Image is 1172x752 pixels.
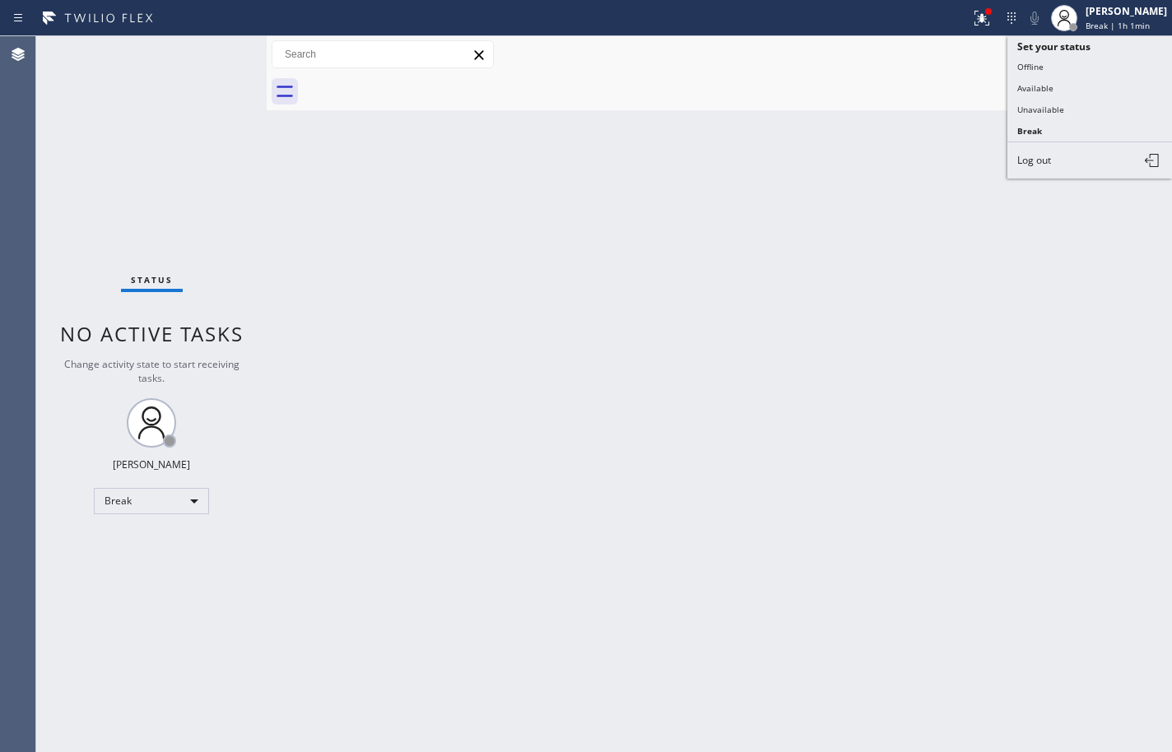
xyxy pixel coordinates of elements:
span: No active tasks [60,320,244,347]
span: Change activity state to start receiving tasks. [64,357,240,385]
div: [PERSON_NAME] [113,457,190,471]
span: Status [131,274,173,285]
span: Break | 1h 1min [1086,20,1150,31]
input: Search [272,41,493,67]
div: [PERSON_NAME] [1086,4,1167,18]
button: Mute [1023,7,1046,30]
div: Break [94,488,209,514]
